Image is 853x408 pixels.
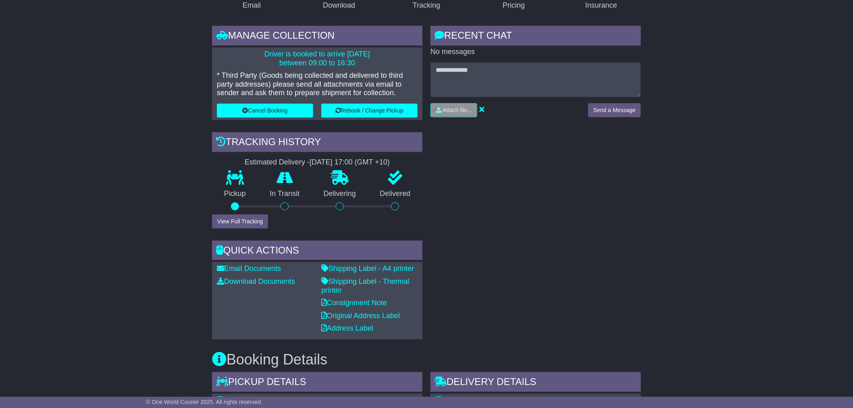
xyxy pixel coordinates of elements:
div: Estimated Delivery - [212,158,422,167]
p: Delivered [368,189,423,198]
div: Pickup Details [212,372,422,394]
div: [DATE] 17:00 (GMT +10) [310,158,390,167]
div: RECENT CHAT [431,26,641,48]
button: Send a Message [588,103,641,117]
span: © One World Courier 2025. All rights reserved. [146,399,263,405]
button: Rebook / Change Pickup [321,104,418,118]
a: Shipping Label - A4 printer [321,264,414,273]
div: Delivery Details [431,372,641,394]
p: No messages [431,48,641,56]
a: Original Address Label [321,312,400,320]
p: Delivering [312,189,368,198]
a: Download Documents [217,277,295,285]
button: Cancel Booking [217,104,313,118]
a: Consignment Note [321,299,387,307]
p: * Third Party (Goods being collected and delivered to third party addresses) please send all atta... [217,71,418,98]
div: Manage collection [212,26,422,48]
a: Email Documents [217,264,281,273]
p: Pickup [212,189,258,198]
p: Driver is booked to arrive [DATE] between 09:00 to 16:30 [217,50,418,67]
a: Shipping Label - Thermal printer [321,277,410,294]
p: In Transit [258,189,312,198]
div: Tracking history [212,132,422,154]
a: Address Label [321,324,373,332]
div: Quick Actions [212,241,422,262]
h3: Booking Details [212,352,641,368]
button: View Full Tracking [212,214,268,229]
